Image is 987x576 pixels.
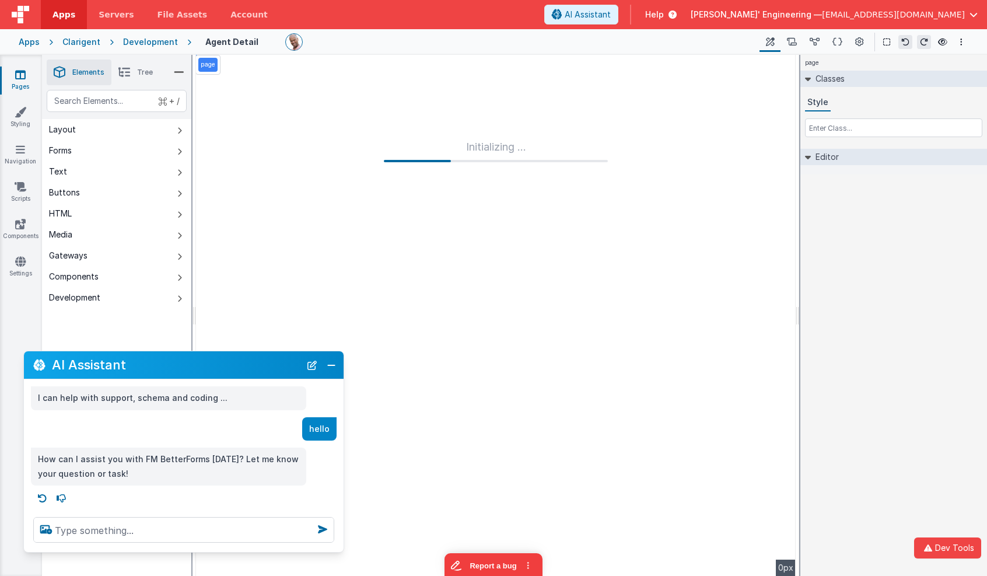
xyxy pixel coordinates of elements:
[49,166,67,177] div: Text
[38,391,299,406] p: I can help with support, schema and coding ...
[49,208,72,219] div: HTML
[645,9,664,20] span: Help
[49,250,87,261] div: Gateways
[42,161,191,182] button: Text
[52,358,300,372] h2: AI Assistant
[800,55,824,71] h4: page
[196,55,796,576] div: -->
[42,245,191,266] button: Gateways
[47,90,187,112] input: Search Elements...
[42,266,191,287] button: Components
[811,71,845,87] h2: Classes
[42,182,191,203] button: Buttons
[62,36,100,48] div: Clarigent
[159,90,180,112] span: + /
[565,9,611,20] span: AI Assistant
[691,9,822,20] span: [PERSON_NAME]' Engineering —
[324,357,339,373] button: Close
[805,118,982,137] input: Enter Class...
[123,36,178,48] div: Development
[19,36,40,48] div: Apps
[201,60,215,69] p: page
[38,452,299,481] p: How can I assist you with FM BetterForms [DATE]? Let me know your question or task!
[811,149,839,165] h2: Editor
[304,357,320,373] button: New Chat
[99,9,134,20] span: Servers
[49,292,100,303] div: Development
[49,145,72,156] div: Forms
[49,187,80,198] div: Buttons
[914,537,981,558] button: Dev Tools
[72,68,104,77] span: Elements
[776,560,796,576] div: 0px
[309,422,330,437] p: hello
[42,203,191,224] button: HTML
[691,9,978,20] button: [PERSON_NAME]' Engineering — [EMAIL_ADDRESS][DOMAIN_NAME]
[49,229,72,240] div: Media
[42,287,191,308] button: Development
[157,9,208,20] span: File Assets
[42,140,191,161] button: Forms
[805,94,831,111] button: Style
[49,271,99,282] div: Components
[384,139,608,162] div: Initializing ...
[544,5,618,25] button: AI Assistant
[42,119,191,140] button: Layout
[286,34,302,50] img: 11ac31fe5dc3d0eff3fbbbf7b26fa6e1
[205,37,258,46] h4: Agent Detail
[954,35,968,49] button: Options
[42,224,191,245] button: Media
[49,124,76,135] div: Layout
[52,9,75,20] span: Apps
[822,9,965,20] span: [EMAIL_ADDRESS][DOMAIN_NAME]
[137,68,153,77] span: Tree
